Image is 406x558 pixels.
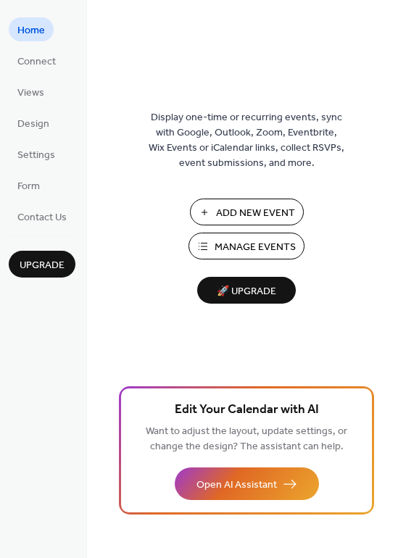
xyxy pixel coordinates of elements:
[206,282,287,301] span: 🚀 Upgrade
[197,277,296,304] button: 🚀 Upgrade
[9,173,49,197] a: Form
[9,251,75,278] button: Upgrade
[9,49,65,72] a: Connect
[17,117,49,132] span: Design
[9,80,53,104] a: Views
[17,86,44,101] span: Views
[196,478,277,493] span: Open AI Assistant
[9,142,64,166] a: Settings
[17,179,40,194] span: Form
[9,111,58,135] a: Design
[175,467,319,500] button: Open AI Assistant
[175,400,319,420] span: Edit Your Calendar with AI
[9,204,75,228] a: Contact Us
[17,54,56,70] span: Connect
[9,17,54,41] a: Home
[17,23,45,38] span: Home
[146,422,347,457] span: Want to adjust the layout, update settings, or change the design? The assistant can help.
[149,110,344,171] span: Display one-time or recurring events, sync with Google, Outlook, Zoom, Eventbrite, Wix Events or ...
[215,240,296,255] span: Manage Events
[190,199,304,225] button: Add New Event
[216,206,295,221] span: Add New Event
[188,233,304,259] button: Manage Events
[20,258,65,273] span: Upgrade
[17,148,55,163] span: Settings
[17,210,67,225] span: Contact Us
